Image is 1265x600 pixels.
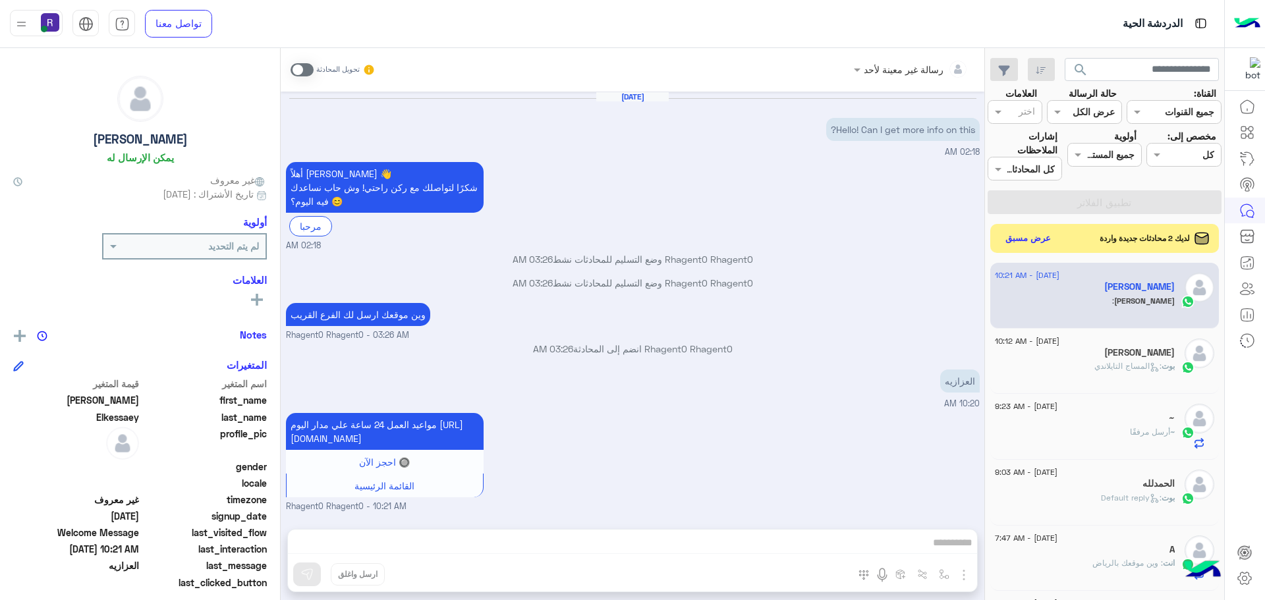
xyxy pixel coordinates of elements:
img: WhatsApp [1181,426,1195,439]
span: ~ [1170,427,1175,437]
h5: Deya Basha [1104,347,1175,358]
span: 03:26 AM [513,277,553,288]
span: null [13,460,139,474]
span: Rhagent0 Rhagent0 - 03:26 AM [286,329,409,342]
span: null [13,476,139,490]
span: profile_pic [142,427,267,457]
span: غير معروف [13,493,139,506]
span: اسم المتغير [142,377,267,391]
span: غير معروف [210,173,267,187]
span: [DATE] - 9:23 AM [995,400,1057,412]
span: Welcome Message [13,526,139,539]
span: 03:26 AM [513,254,553,265]
label: إشارات الملاحظات [988,129,1057,157]
span: signup_date [142,509,267,523]
span: last_clicked_button [142,576,267,589]
p: 17/9/2025, 10:21 AM [286,413,484,450]
h5: A [1169,544,1175,555]
span: مواعيد العمل 24 ساعة علي مدار اليوم [URL][DOMAIN_NAME] [291,419,463,444]
h6: أولوية [243,216,267,228]
p: الدردشة الحية [1123,15,1183,33]
img: defaultAdmin.png [1185,535,1214,565]
p: Rhagent0 Rhagent0 وضع التسليم للمحادثات نشط [286,276,980,290]
img: tab [115,16,130,32]
p: 17/9/2025, 3:26 AM [286,303,430,326]
button: search [1065,58,1097,86]
span: null [13,576,139,589]
img: defaultAdmin.png [1185,470,1214,499]
p: 17/9/2025, 10:20 AM [940,369,980,393]
span: انت [1163,558,1175,568]
h6: المتغيرات [227,359,267,371]
p: Rhagent0 Rhagent0 وضع التسليم للمحادثات نشط [286,252,980,266]
h5: الحمدلله [1142,478,1175,489]
span: تاريخ الأشتراك : [DATE] [163,187,254,201]
span: أرسل مرفقًا [1130,427,1170,437]
span: first_name [142,393,267,407]
span: وين موقعك بالرياض [1092,558,1163,568]
h5: ~ [1169,412,1175,423]
span: [PERSON_NAME] [1114,296,1175,306]
img: Logo [1234,10,1260,38]
img: WhatsApp [1181,295,1195,308]
small: تحويل المحادثة [316,65,360,75]
button: عرض مسبق [1000,229,1057,248]
img: defaultAdmin.png [1185,339,1214,368]
span: timezone [142,493,267,506]
div: مرحبا [289,216,332,236]
img: tab [1193,15,1209,32]
span: 2025-09-17T07:21:51.4261621Z [13,542,139,556]
span: search [1073,62,1088,78]
p: Rhagent0 Rhagent0 انضم إلى المحادثة [286,342,980,356]
span: القائمة الرئيسية [354,480,414,491]
p: 17/9/2025, 2:18 AM [826,118,980,141]
span: 🔘 احجز الآن [359,456,410,468]
a: تواصل معنا [145,10,212,38]
span: last_interaction [142,542,267,556]
img: WhatsApp [1181,558,1195,571]
label: أولوية [1114,129,1137,143]
img: WhatsApp [1181,361,1195,374]
img: defaultAdmin.png [1185,273,1214,302]
img: notes [37,331,47,341]
h6: [DATE] [596,92,669,101]
span: : [1112,296,1114,306]
span: 2025-09-16T23:18:49.936Z [13,509,139,523]
div: اختر [1019,104,1037,121]
span: Rhagent0 Rhagent0 - 10:21 AM [286,501,407,513]
img: WhatsApp [1181,492,1195,505]
span: [DATE] - 10:21 AM [995,269,1059,281]
span: Elkessaey [13,410,139,424]
span: last_message [142,559,267,572]
span: Mohamed [13,393,139,407]
a: tab [109,10,135,38]
h6: Notes [240,329,267,341]
h5: [PERSON_NAME] [93,132,188,147]
span: 02:18 AM [286,240,321,252]
h6: يمكن الإرسال له [107,151,174,163]
span: 03:26 AM [533,343,573,354]
span: 10:20 AM [944,398,980,408]
img: 322853014244696 [1237,57,1260,81]
span: لديك 2 محادثات جديدة واردة [1100,232,1190,244]
label: حالة الرسالة [1069,86,1117,100]
span: last_name [142,410,267,424]
h5: Mohamed Elkessaey [1104,281,1175,292]
button: تطبيق الفلاتر [988,190,1222,214]
button: ارسل واغلق [331,563,385,586]
span: قيمة المتغير [13,377,139,391]
img: hulul-logo.png [1179,547,1225,593]
span: بوت [1162,361,1175,371]
img: add [14,330,26,342]
img: userImage [41,13,59,32]
span: : Default reply [1101,493,1162,503]
span: [DATE] - 9:03 AM [995,466,1057,478]
label: القناة: [1194,86,1216,100]
span: locale [142,476,267,490]
label: مخصص إلى: [1167,129,1216,143]
p: 17/9/2025, 2:18 AM [286,162,484,213]
h6: العلامات [13,274,267,286]
span: العزازيه [13,559,139,572]
span: [DATE] - 10:12 AM [995,335,1059,347]
img: defaultAdmin.png [106,427,139,460]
